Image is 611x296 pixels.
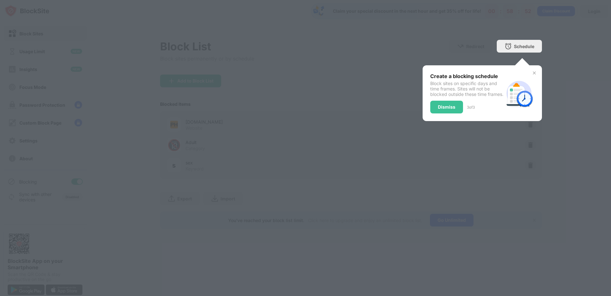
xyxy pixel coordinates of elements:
div: Dismiss [438,105,455,110]
div: Block sites on specific days and time frames. Sites will not be blocked outside these time frames. [430,81,504,97]
img: schedule.svg [504,78,534,109]
img: x-button.svg [532,70,537,76]
div: 3 of 3 [467,105,475,110]
div: Schedule [514,44,534,49]
div: Create a blocking schedule [430,73,504,79]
